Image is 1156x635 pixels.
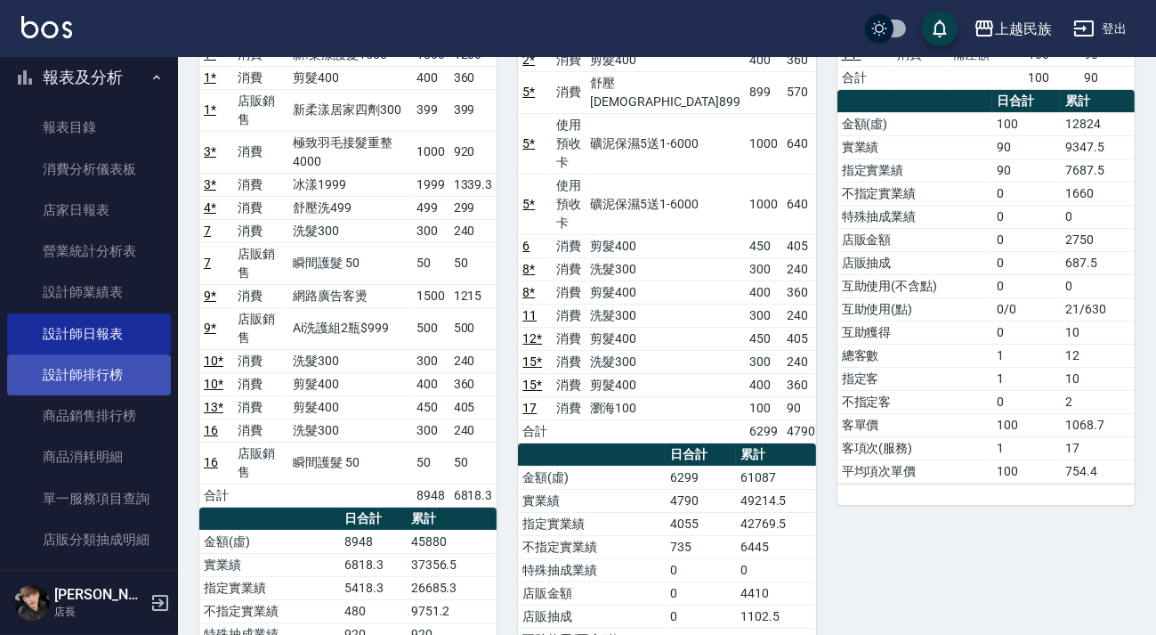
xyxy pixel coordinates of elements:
[1061,251,1135,274] td: 687.5
[745,396,782,419] td: 100
[7,149,171,190] a: 消費分析儀表板
[412,66,449,89] td: 400
[736,466,816,489] td: 61087
[745,373,782,396] td: 400
[199,530,340,553] td: 金額(虛)
[552,234,586,257] td: 消費
[1061,90,1135,113] th: 累計
[7,395,171,436] a: 商品銷售排行榜
[21,16,72,38] img: Logo
[288,284,412,307] td: 網路廣告客燙
[407,599,497,623] td: 9751.2
[407,553,497,576] td: 37356.5
[412,219,449,242] td: 300
[1061,112,1135,135] td: 12824
[449,242,497,284] td: 50
[992,182,1061,205] td: 0
[992,274,1061,297] td: 0
[586,48,745,71] td: 剪髮400
[14,585,50,621] img: Person
[233,284,288,307] td: 消費
[1061,228,1135,251] td: 2750
[666,466,736,489] td: 6299
[233,66,288,89] td: 消費
[449,484,497,507] td: 6818.3
[288,173,412,196] td: 冰漾1999
[837,182,993,205] td: 不指定實業績
[992,436,1061,460] td: 1
[7,231,171,272] a: 營業統計分析表
[666,582,736,605] td: 0
[412,196,449,219] td: 499
[1061,460,1135,483] td: 754.4
[233,372,288,395] td: 消費
[407,530,497,553] td: 45880
[449,89,497,131] td: 399
[340,576,407,599] td: 5418.3
[340,530,407,553] td: 8948
[745,234,782,257] td: 450
[837,135,993,159] td: 實業績
[449,419,497,442] td: 240
[1061,274,1135,297] td: 0
[233,89,288,131] td: 店販銷售
[586,350,745,373] td: 洗髮300
[552,174,586,234] td: 使用預收卡
[1061,390,1135,413] td: 2
[992,90,1061,113] th: 日合計
[586,327,745,350] td: 剪髮400
[736,512,816,535] td: 42769.5
[54,586,145,604] h5: [PERSON_NAME]
[199,576,340,599] td: 指定實業績
[745,327,782,350] td: 450
[199,484,233,507] td: 合計
[745,113,782,174] td: 1000
[518,489,666,512] td: 實業績
[449,219,497,242] td: 240
[586,113,745,174] td: 礦泥保濕5送1-6000
[412,349,449,372] td: 300
[449,284,497,307] td: 1215
[412,307,449,349] td: 500
[7,272,171,313] a: 設計師業績表
[1061,321,1135,344] td: 10
[518,605,666,628] td: 店販抽成
[1061,344,1135,367] td: 12
[412,484,449,507] td: 8948
[233,349,288,372] td: 消費
[1066,12,1135,45] button: 登出
[449,307,497,349] td: 500
[782,48,820,71] td: 360
[1023,66,1079,89] td: 100
[7,107,171,148] a: 報表目錄
[54,604,145,620] p: 店長
[736,489,816,512] td: 49214.5
[449,66,497,89] td: 360
[992,344,1061,367] td: 1
[837,413,993,436] td: 客單價
[782,419,820,443] td: 4790
[233,219,288,242] td: 消費
[837,460,993,483] td: 平均項次單價
[782,113,820,174] td: 640
[204,423,218,437] a: 16
[449,442,497,484] td: 50
[782,174,820,234] td: 640
[7,519,171,560] a: 店販分類抽成明細
[518,535,666,558] td: 不指定實業績
[449,131,497,173] td: 920
[340,599,407,623] td: 480
[837,274,993,297] td: 互助使用(不含點)
[552,304,586,327] td: 消費
[518,419,552,443] td: 合計
[1061,159,1135,182] td: 7687.5
[837,205,993,228] td: 特殊抽成業績
[199,20,497,508] table: a dense table
[745,350,782,373] td: 300
[1061,413,1135,436] td: 1068.7
[586,373,745,396] td: 剪髮400
[407,576,497,599] td: 26685.3
[7,54,171,101] button: 報表及分析
[552,281,586,304] td: 消費
[518,558,666,582] td: 特殊抽成業績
